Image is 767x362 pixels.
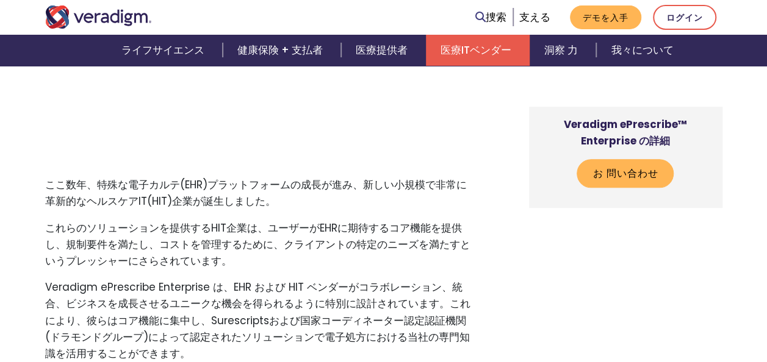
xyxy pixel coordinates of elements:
[107,35,223,66] a: ライフサイエンス
[519,10,550,24] a: 支える
[653,5,716,30] a: ログイン
[45,220,470,270] p: これらのソリューションを提供するHIT企業は、ユーザーがEHRに期待するコア機能を提供し、規制要件を満たし、コストを管理するために、クライアントの特定のニーズを満たすというプレッシャーにさらされ...
[577,159,674,187] a: お 問い合わせ
[570,5,641,29] a: デモを入手
[45,279,470,362] p: Veradigm ePrescribe Enterprise は、EHR および HIT ベンダーがコラボレーション、統合、ビジネスを成長させるユニークな機会を得られるように特別に設計されていま...
[45,177,470,210] p: ここ数年、特殊な電子カルテ(EHR)プラットフォームの成長が進み、新しい小規模で非常に革新的なヘルスケアIT(HIT)企業が誕生しました。
[45,5,152,29] img: Veradigmのロゴ
[596,35,688,66] a: 我々について
[341,35,426,66] a: 医療提供者
[564,117,687,148] strong: Veradigm ePrescribe™ Enterprise の詳細
[486,10,506,24] font: 捜索
[223,35,341,66] a: 健康保険 + 支払者
[530,35,596,66] a: 洞察 力
[426,35,530,66] a: 医療ITベンダー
